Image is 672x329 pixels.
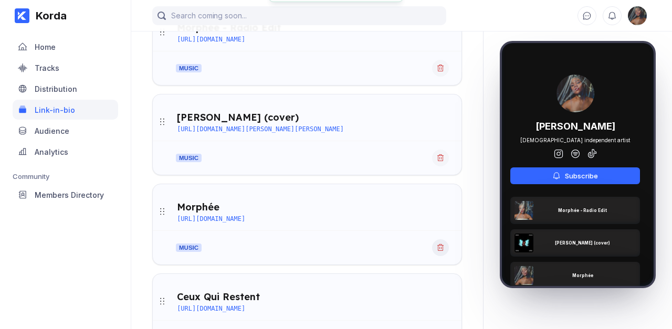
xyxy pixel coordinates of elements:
a: Tracks [13,58,118,79]
div: [PERSON_NAME] (cover) [177,111,299,123]
div: Ceux Qui Restent [177,291,260,303]
input: Search coming soon... [152,6,446,25]
div: [URL][DOMAIN_NAME] [177,215,245,222]
a: Home [13,37,118,58]
div: [PERSON_NAME] (cover)[URL][DOMAIN_NAME][PERSON_NAME][PERSON_NAME]music [152,94,462,175]
div: Korda [29,9,67,22]
div: Morphée - Radio Edit [558,208,607,213]
div: Home [35,43,56,51]
div: Link-in-bio [35,105,75,114]
h4: Link added successfully [295,13,372,20]
div: [PERSON_NAME] (cover) [555,240,610,246]
div: [URL][DOMAIN_NAME] [177,305,245,312]
div: Analytics [35,147,68,156]
div: [PERSON_NAME] [535,121,615,132]
img: Morphée - Radio Edit [514,201,533,220]
div: Morphée [177,201,219,213]
div: [DEMOGRAPHIC_DATA] independent artist [520,137,630,143]
div: Subscribe [561,172,598,180]
button: Subscribe [510,167,640,184]
div: Community [13,172,118,181]
div: [URL][DOMAIN_NAME][PERSON_NAME][PERSON_NAME] [177,125,344,133]
strong: music [176,243,202,252]
strong: music [176,154,202,162]
img: Morphée [514,266,533,285]
div: Morphée - Radio Edit[URL][DOMAIN_NAME]music [152,4,462,86]
a: Members Directory [13,185,118,206]
div: Tracks [35,63,59,72]
div: Tennin [556,75,594,112]
img: 160x160 [556,75,594,112]
a: Audience [13,121,118,142]
img: 160x160 [628,6,647,25]
strong: music [176,64,202,72]
div: Tennin [628,6,647,25]
div: [URL][DOMAIN_NAME] [177,36,245,43]
div: Morphée[URL][DOMAIN_NAME]music [152,184,462,265]
div: Audience [35,126,69,135]
div: Distribution [35,84,77,93]
a: Link-in-bio [13,100,118,121]
div: Morphée [572,273,593,278]
img: Donna (cover) [514,234,533,252]
a: Analytics [13,142,118,163]
div: Members Directory [35,190,104,199]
